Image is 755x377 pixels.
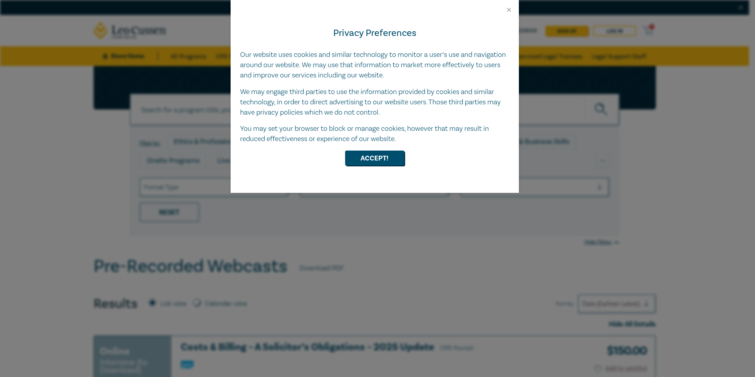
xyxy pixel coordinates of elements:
[240,124,509,144] p: You may set your browser to block or manage cookies, however that may result in reduced effective...
[345,151,404,166] button: Accept!
[240,50,509,81] p: Our website uses cookies and similar technology to monitor a user’s use and navigation around our...
[240,26,509,40] h4: Privacy Preferences
[505,6,513,13] button: Close
[240,87,509,118] p: We may engage third parties to use the information provided by cookies and similar technology, in...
